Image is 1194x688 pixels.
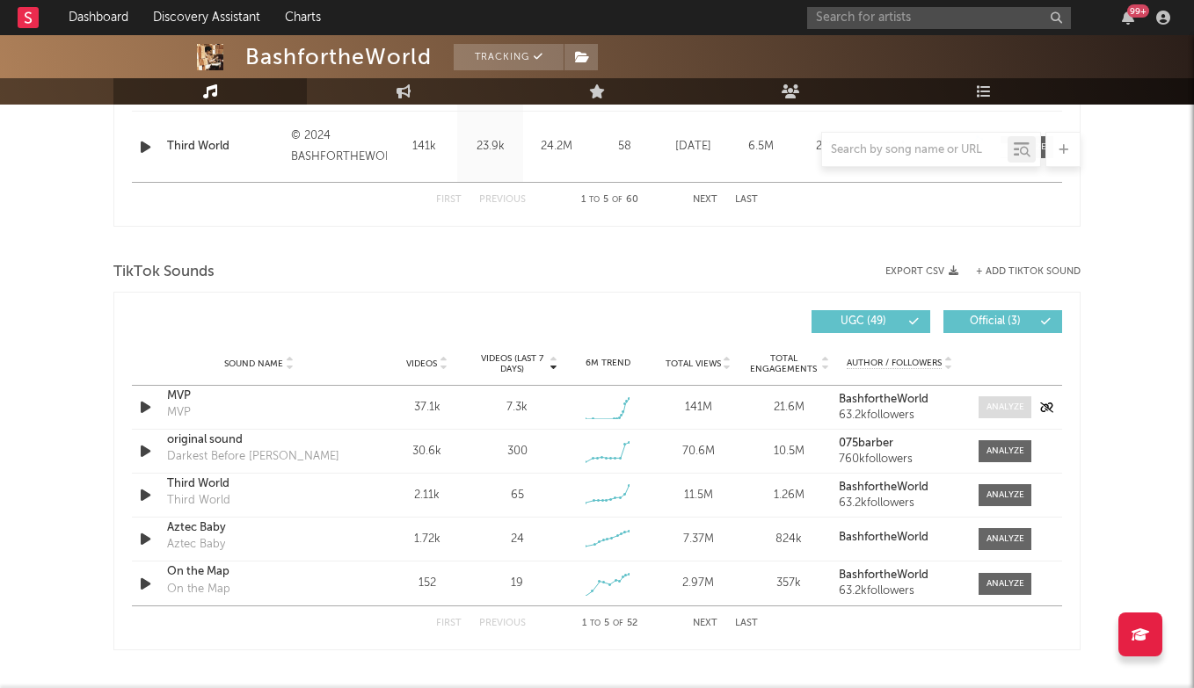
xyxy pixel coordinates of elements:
a: BashfortheWorld [839,394,961,406]
strong: BashfortheWorld [839,532,928,543]
div: 63.2k followers [839,497,961,510]
div: 7.37M [658,531,739,548]
div: Aztec Baby [167,536,225,554]
button: 99+ [1122,11,1134,25]
a: BashfortheWorld [839,532,961,544]
div: 357k [748,575,830,592]
span: to [590,619,601,627]
div: 2.11k [386,487,468,504]
button: Tracking [454,44,564,70]
div: 141M [658,399,739,416]
a: Aztec Baby [167,519,351,537]
a: BashfortheWorld [839,482,961,494]
div: 37.1k [386,399,468,416]
button: + Add TikTok Sound [958,267,1081,277]
strong: BashfortheWorld [839,394,928,405]
button: + Add TikTok Sound [976,267,1081,277]
button: Previous [479,619,526,628]
div: Darkest Before [PERSON_NAME] [167,448,339,466]
div: On the Map [167,581,230,598]
div: 6M Trend [567,357,649,370]
strong: 075barber [839,438,893,449]
strong: BashfortheWorld [839,569,928,581]
span: Videos [406,358,437,369]
span: Total Views [666,358,721,369]
a: Third World [167,475,351,493]
span: of [613,619,623,627]
strong: BashfortheWorld [839,482,928,493]
div: 152 [386,575,468,592]
div: 19 [511,575,523,592]
span: Videos (last 7 days) [477,353,548,374]
button: First [436,619,462,628]
a: BashfortheWorld [839,569,961,582]
input: Search by song name or URL [822,143,1008,157]
div: 11.5M [658,487,739,504]
button: UGC(49) [812,310,930,333]
div: 24 [511,531,524,548]
input: Search for artists [807,7,1071,29]
button: First [436,195,462,205]
div: 21.6M [748,399,830,416]
span: UGC ( 49 ) [823,316,904,327]
div: 824k [748,531,830,548]
button: Export CSV [885,266,958,277]
span: Sound Name [224,358,283,369]
a: original sound [167,431,351,449]
span: TikTok Sounds [113,262,215,283]
span: Author / Followers [847,358,942,369]
div: 63.2k followers [839,585,961,597]
button: Official(3) [943,310,1062,333]
div: 1 5 52 [561,613,658,634]
div: 1.72k [386,531,468,548]
div: 300 [507,443,528,460]
div: 65 [511,487,524,504]
div: 99 + [1127,4,1149,18]
span: Official ( 3 ) [955,316,1036,327]
div: 70.6M [658,443,739,460]
div: 63.2k followers [839,409,961,422]
div: 1 5 60 [561,190,658,211]
div: 760k followers [839,453,961,466]
a: 075barber [839,438,961,450]
a: On the Map [167,563,351,581]
span: Total Engagements [748,353,819,374]
div: BashfortheWorld [245,44,432,70]
div: 7.3k [506,399,528,416]
a: MVP [167,387,351,405]
div: 1.26M [748,487,830,504]
div: © 2024 BASHFORTHEWORLDLLC [291,126,387,168]
div: 30.6k [386,443,468,460]
span: to [589,196,600,204]
span: of [612,196,622,204]
button: Previous [479,195,526,205]
div: Third World [167,492,230,510]
div: MVP [167,404,191,422]
button: Last [735,195,758,205]
div: 10.5M [748,443,830,460]
button: Next [693,619,717,628]
button: Next [693,195,717,205]
div: 2.97M [658,575,739,592]
button: Last [735,619,758,628]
